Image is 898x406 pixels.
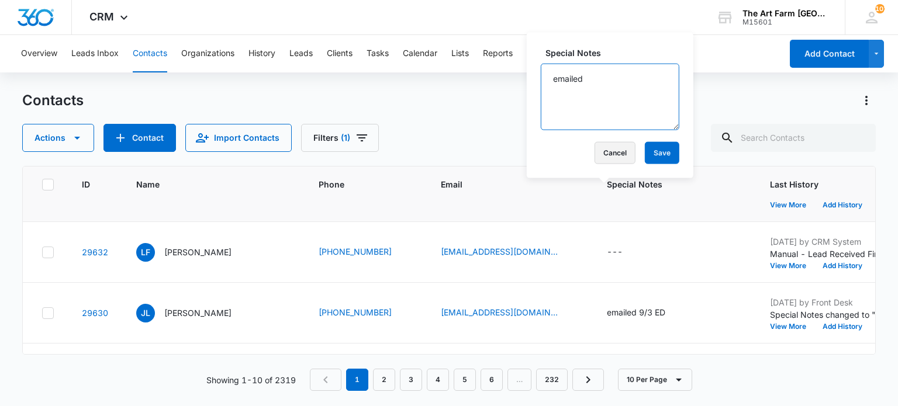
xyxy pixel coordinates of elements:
span: (1) [341,134,350,142]
button: Tasks [367,35,389,72]
button: Add History [814,262,871,269]
span: Email [441,178,562,190]
button: Actions [857,91,876,110]
div: Email - lydquinn@gmail.com - Select to Edit Field [441,245,579,259]
div: account name [742,9,828,18]
button: Add Contact [790,40,869,68]
a: [PHONE_NUMBER] [319,245,392,258]
div: notifications count [875,4,885,13]
button: Organizations [181,35,234,72]
div: emailed 9/3 ED [607,306,665,318]
a: Next Page [572,369,604,391]
div: Email - june7140@gmail.com - Select to Edit Field [441,306,579,320]
p: [PERSON_NAME] [164,307,232,319]
button: Cancel [595,142,635,164]
button: Save [645,142,679,164]
div: Special Notes - emailed 9/3 ED - Select to Edit Field [607,306,686,320]
div: Special Notes - - Select to Edit Field [607,245,644,259]
div: --- [607,245,623,259]
span: LF [136,243,155,262]
button: Contacts [133,35,167,72]
button: Leads Inbox [71,35,119,72]
span: Special Notes [607,178,725,190]
button: Overview [21,35,57,72]
a: Navigate to contact details page for June Lewis [82,308,108,318]
button: Calendar [403,35,437,72]
p: Showing 1-10 of 2319 [206,374,296,386]
button: Add Contact [103,124,176,152]
em: 1 [346,369,368,391]
button: Clients [327,35,353,72]
a: Page 3 [400,369,422,391]
a: [EMAIL_ADDRESS][DOMAIN_NAME] [441,245,558,258]
a: Page 232 [536,369,568,391]
button: Add History [814,202,871,209]
span: JL [136,304,155,322]
div: account id [742,18,828,26]
a: Page 6 [481,369,503,391]
div: Phone - (339) 222-9196 - Select to Edit Field [319,245,413,259]
span: ID [82,178,91,190]
button: View More [770,202,814,209]
a: Page 2 [373,369,395,391]
span: Name [136,178,274,190]
input: Search Contacts [711,124,876,152]
a: [EMAIL_ADDRESS][DOMAIN_NAME] [441,306,558,318]
p: [PERSON_NAME] [164,246,232,258]
button: Add History [814,323,871,330]
label: Special Notes [545,47,684,59]
span: Phone [319,178,396,190]
button: Import Contacts [185,124,292,152]
textarea: emailed [541,64,679,130]
a: Page 5 [454,369,476,391]
button: Reports [483,35,513,72]
a: Navigate to contact details page for Lydia Feniger [82,247,108,257]
div: Name - June Lewis - Select to Edit Field [136,304,253,322]
button: Filters [301,124,379,152]
a: Page 4 [427,369,449,391]
button: History [248,35,275,72]
span: CRM [89,11,114,23]
button: Lists [451,35,469,72]
h1: Contacts [22,92,84,109]
a: [PHONE_NUMBER] [319,306,392,318]
div: Phone - (914) 584-3380 - Select to Edit Field [319,306,413,320]
div: Name - Lydia Feniger - Select to Edit Field [136,243,253,262]
button: Leads [289,35,313,72]
button: View More [770,323,814,330]
span: 101 [875,4,885,13]
button: View More [770,262,814,269]
nav: Pagination [310,369,604,391]
button: 10 Per Page [618,369,692,391]
button: Actions [22,124,94,152]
